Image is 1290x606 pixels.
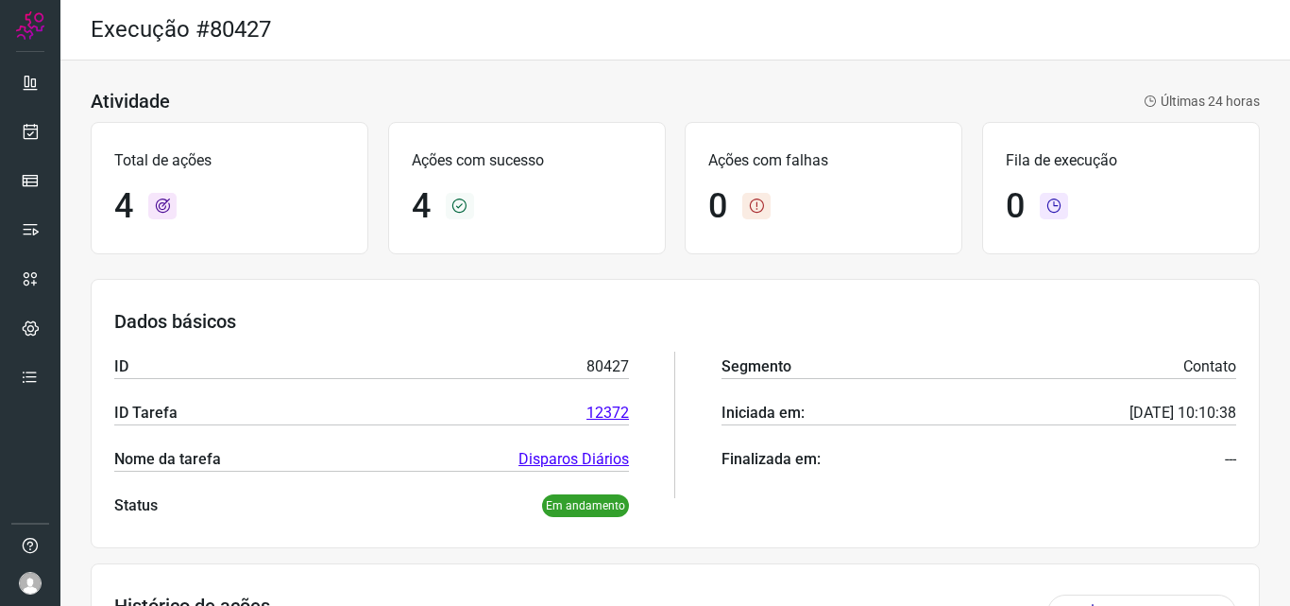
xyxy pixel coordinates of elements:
img: Logo [16,11,44,40]
p: Contato [1183,355,1236,378]
p: Ações com sucesso [412,149,642,172]
h1: 0 [708,186,727,227]
p: Total de ações [114,149,345,172]
h3: Atividade [91,90,170,113]
p: 80427 [586,355,629,378]
p: Finalizada em: [721,448,821,471]
p: Ações com falhas [708,149,939,172]
p: ID [114,355,128,378]
p: Status [114,494,158,517]
a: 12372 [586,402,629,424]
a: Disparos Diários [518,448,629,471]
p: ID Tarefa [114,402,178,424]
h3: Dados básicos [114,310,1236,333]
p: Segmento [721,355,791,378]
p: [DATE] 10:10:38 [1129,402,1236,424]
p: Fila de execução [1006,149,1236,172]
p: --- [1225,448,1236,471]
p: Nome da tarefa [114,448,221,471]
img: avatar-user-boy.jpg [19,572,42,595]
h1: 0 [1006,186,1025,227]
p: Iniciada em: [721,402,805,424]
p: Em andamento [542,494,629,517]
h1: 4 [412,186,431,227]
p: Últimas 24 horas [1144,92,1260,112]
h1: 4 [114,186,133,227]
h2: Execução #80427 [91,16,271,43]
